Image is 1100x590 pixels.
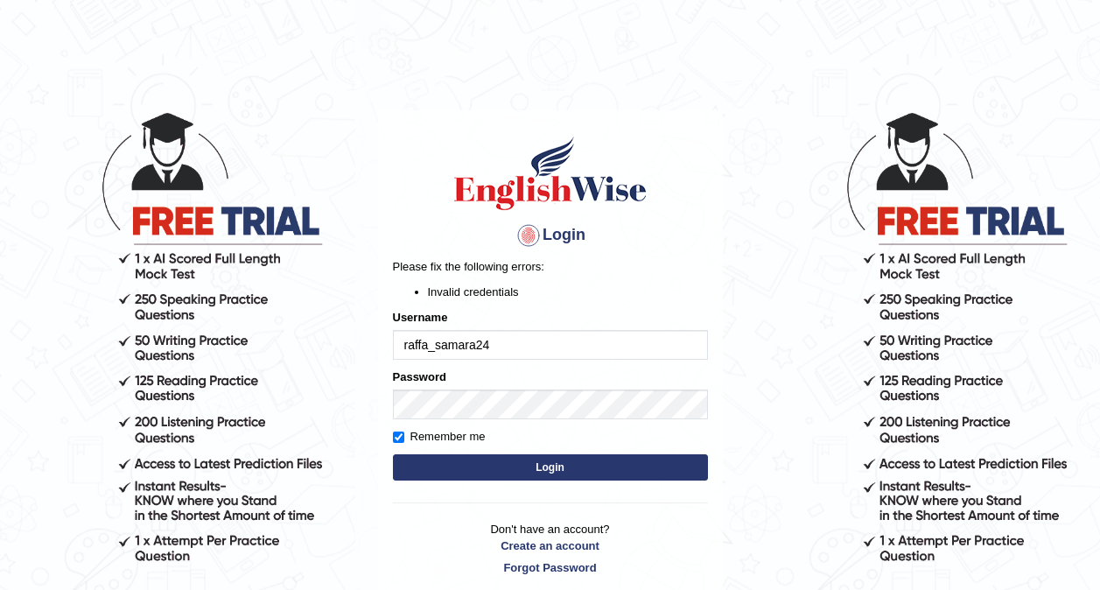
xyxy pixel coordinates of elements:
[393,454,708,481] button: Login
[393,258,708,275] p: Please fix the following errors:
[393,521,708,575] p: Don't have an account?
[393,537,708,554] a: Create an account
[393,559,708,576] a: Forgot Password
[393,369,446,385] label: Password
[393,432,404,443] input: Remember me
[393,309,448,326] label: Username
[393,221,708,249] h4: Login
[428,284,708,300] li: Invalid credentials
[393,428,486,446] label: Remember me
[451,134,650,213] img: Logo of English Wise sign in for intelligent practice with AI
